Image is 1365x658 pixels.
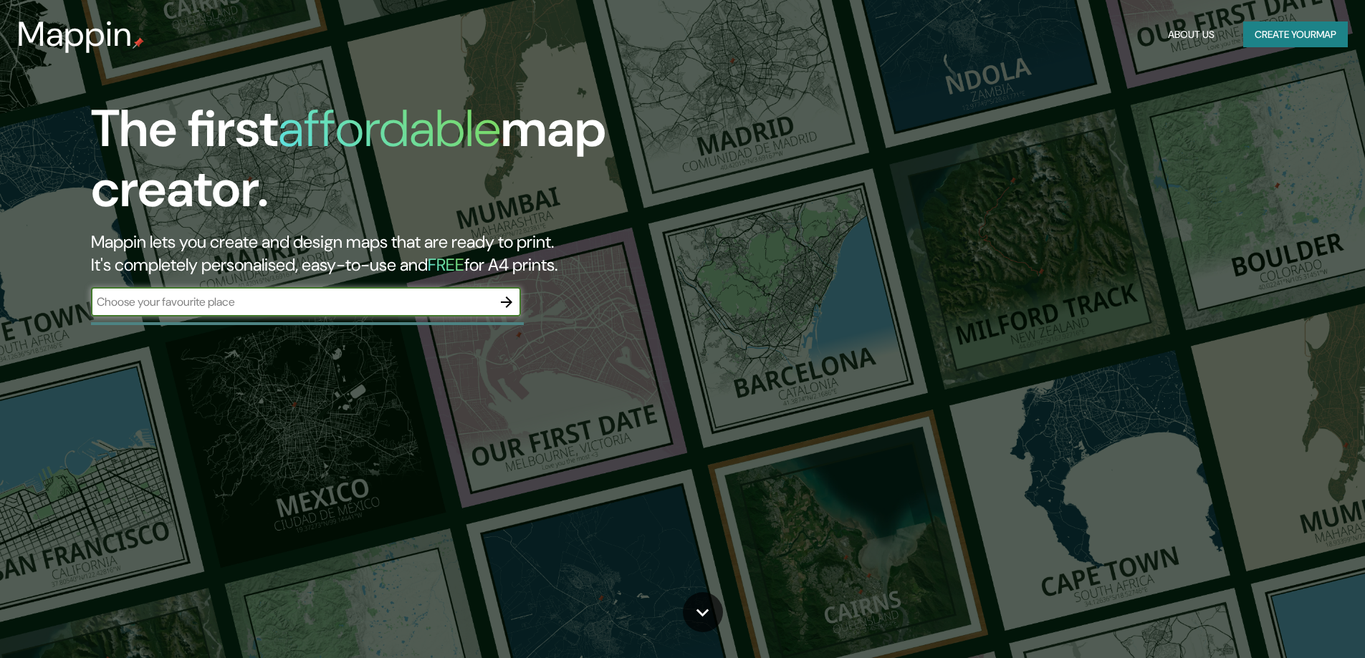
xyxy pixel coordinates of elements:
[91,294,492,310] input: Choose your favourite place
[133,37,144,49] img: mappin-pin
[17,14,133,54] h3: Mappin
[1243,21,1348,48] button: Create yourmap
[91,231,774,276] h2: Mappin lets you create and design maps that are ready to print. It's completely personalised, eas...
[428,253,464,276] h5: FREE
[91,99,774,231] h1: The first map creator.
[1162,21,1220,48] button: About Us
[278,95,501,162] h1: affordable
